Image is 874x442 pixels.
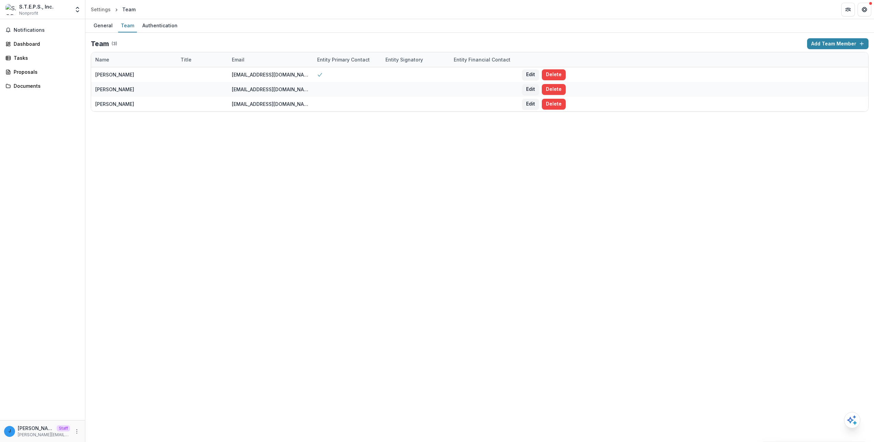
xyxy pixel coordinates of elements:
[18,425,54,432] p: [PERSON_NAME][EMAIL_ADDRESS][DOMAIN_NAME]
[381,52,450,67] div: Entity Signatory
[542,99,566,110] button: Delete
[95,100,134,108] div: [PERSON_NAME]
[844,412,860,428] button: Open AI Assistant
[313,52,381,67] div: Entity Primary Contact
[177,52,228,67] div: Title
[14,82,77,89] div: Documents
[228,56,249,63] div: Email
[91,56,113,63] div: Name
[542,69,566,80] button: Delete
[118,19,137,32] a: Team
[522,99,539,110] button: Edit
[88,4,113,14] a: Settings
[232,86,309,93] div: [EMAIL_ADDRESS][DOMAIN_NAME]
[19,3,54,10] div: S.T.E.P.S., Inc.
[542,84,566,95] button: Delete
[228,52,313,67] div: Email
[232,71,309,78] div: [EMAIL_ADDRESS][DOMAIN_NAME]
[9,429,11,433] div: jonah@trytemelio.com
[3,25,82,36] button: Notifications
[14,68,77,75] div: Proposals
[5,4,16,15] img: S.T.E.P.S., Inc.
[14,27,80,33] span: Notifications
[19,10,38,16] span: Nonprofit
[140,20,180,30] div: Authentication
[14,40,77,47] div: Dashboard
[232,100,309,108] div: [EMAIL_ADDRESS][DOMAIN_NAME]
[3,52,82,64] a: Tasks
[73,427,81,436] button: More
[91,40,109,48] h2: Team
[91,52,177,67] div: Name
[95,86,134,93] div: [PERSON_NAME]
[522,84,539,95] button: Edit
[450,56,514,63] div: Entity Financial Contact
[18,432,70,438] p: [PERSON_NAME][EMAIL_ADDRESS][DOMAIN_NAME]
[858,3,871,16] button: Get Help
[450,52,518,67] div: Entity Financial Contact
[14,54,77,61] div: Tasks
[3,38,82,50] a: Dashboard
[3,66,82,78] a: Proposals
[177,56,196,63] div: Title
[57,425,70,431] p: Staff
[91,6,111,13] div: Settings
[95,71,134,78] div: [PERSON_NAME]
[807,38,869,49] button: Add Team Member
[3,80,82,92] a: Documents
[91,20,115,30] div: General
[841,3,855,16] button: Partners
[122,6,136,13] div: Team
[313,56,374,63] div: Entity Primary Contact
[118,20,137,30] div: Team
[522,69,539,80] button: Edit
[381,56,427,63] div: Entity Signatory
[91,19,115,32] a: General
[73,3,82,16] button: Open entity switcher
[140,19,180,32] a: Authentication
[88,4,138,14] nav: breadcrumb
[112,41,117,47] p: ( 3 )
